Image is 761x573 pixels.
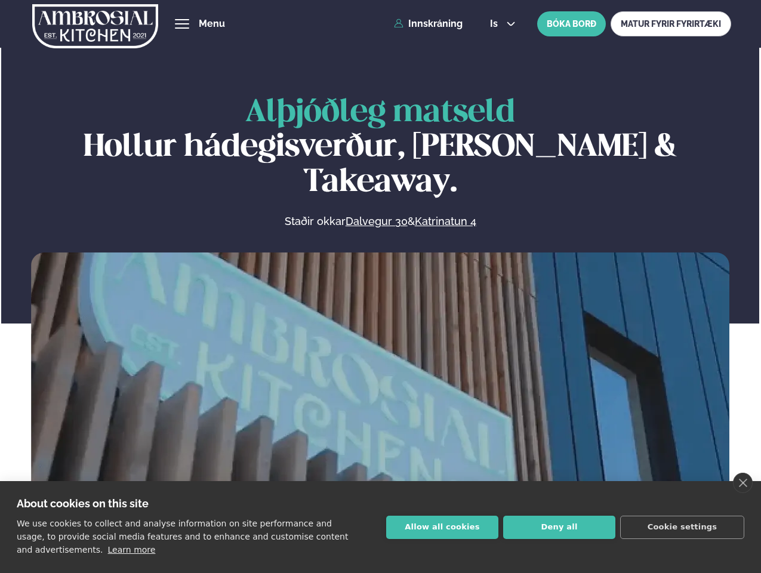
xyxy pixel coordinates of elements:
a: MATUR FYRIR FYRIRTÆKI [611,11,731,36]
p: We use cookies to collect and analyse information on site performance and usage, to provide socia... [17,519,348,554]
button: is [480,19,525,29]
span: is [490,19,501,29]
a: Innskráning [394,19,463,29]
p: Staðir okkar & [155,214,606,229]
img: logo [32,2,158,51]
span: Alþjóðleg matseld [245,98,515,128]
a: Learn more [108,545,156,554]
a: close [733,473,753,493]
a: Katrinatun 4 [415,214,476,229]
a: Dalvegur 30 [346,214,408,229]
strong: About cookies on this site [17,497,149,510]
button: Deny all [503,516,615,539]
h1: Hollur hádegisverður, [PERSON_NAME] & Takeaway. [31,95,729,200]
button: hamburger [175,17,189,31]
button: BÓKA BORÐ [537,11,606,36]
button: Cookie settings [620,516,744,539]
button: Allow all cookies [386,516,498,539]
